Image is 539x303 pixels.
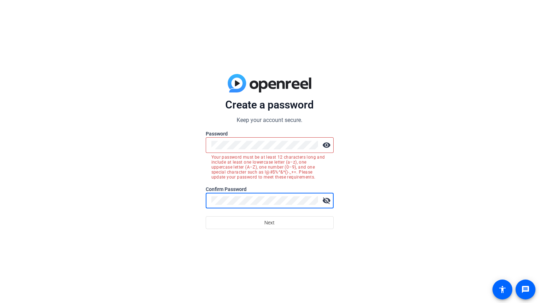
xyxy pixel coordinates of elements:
p: Keep your account secure. [206,116,334,124]
mat-icon: visibility_off [319,193,334,208]
label: Confirm Password [206,186,334,193]
span: Next [264,216,275,229]
label: Password [206,130,334,137]
p: Create a password [206,98,334,112]
mat-icon: accessibility [498,285,507,294]
img: blue-gradient.svg [228,74,311,92]
mat-icon: visibility [319,138,334,152]
button: Next [206,216,334,229]
mat-error: Your password must be at least 12 characters long and include at least one lowercase letter (a–z)... [211,153,328,180]
mat-icon: message [521,285,530,294]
